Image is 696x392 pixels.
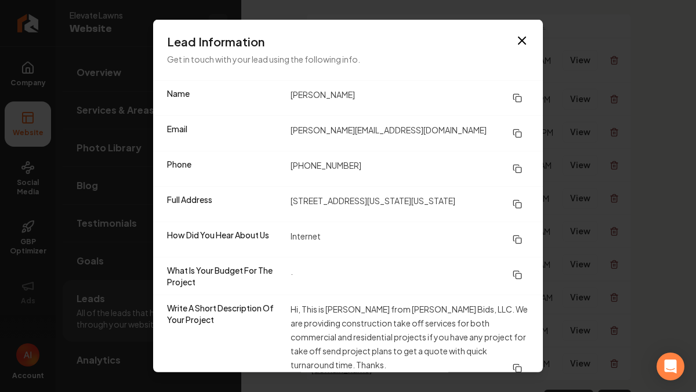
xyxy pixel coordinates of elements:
[291,88,529,108] dd: [PERSON_NAME]
[291,229,529,250] dd: Internet
[167,264,281,288] dt: What Is Your Budget For The Project
[167,52,529,66] p: Get in touch with your lead using the following info.
[291,123,529,144] dd: [PERSON_NAME][EMAIL_ADDRESS][DOMAIN_NAME]
[167,302,281,379] dt: Write A Short Description Of Your Project
[291,158,529,179] dd: [PHONE_NUMBER]
[291,194,529,215] dd: [STREET_ADDRESS][US_STATE][US_STATE]
[291,302,529,379] dd: Hi, This is [PERSON_NAME] from [PERSON_NAME] Bids, LLC. We are providing construction take off se...
[291,264,529,288] dd: .
[167,34,529,50] h3: Lead Information
[167,123,281,144] dt: Email
[167,158,281,179] dt: Phone
[167,88,281,108] dt: Name
[167,194,281,215] dt: Full Address
[167,229,281,250] dt: How Did You Hear About Us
